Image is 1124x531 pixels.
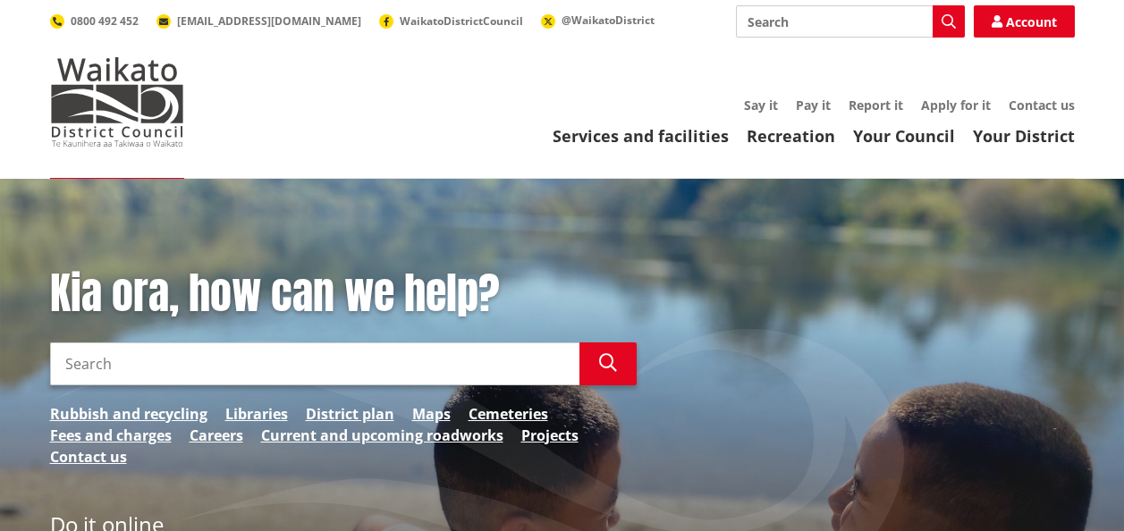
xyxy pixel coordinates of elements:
[400,13,523,29] span: WaikatoDistrictCouncil
[50,57,184,147] img: Waikato District Council - Te Kaunihera aa Takiwaa o Waikato
[553,125,729,147] a: Services and facilities
[747,125,835,147] a: Recreation
[50,268,637,320] h1: Kia ora, how can we help?
[261,425,503,446] a: Current and upcoming roadworks
[156,13,361,29] a: [EMAIL_ADDRESS][DOMAIN_NAME]
[306,403,394,425] a: District plan
[50,446,127,468] a: Contact us
[796,97,831,114] a: Pay it
[1009,97,1075,114] a: Contact us
[71,13,139,29] span: 0800 492 452
[190,425,243,446] a: Careers
[541,13,655,28] a: @WaikatoDistrict
[974,5,1075,38] a: Account
[412,403,451,425] a: Maps
[469,403,548,425] a: Cemeteries
[225,403,288,425] a: Libraries
[562,13,655,28] span: @WaikatoDistrict
[973,125,1075,147] a: Your District
[50,425,172,446] a: Fees and charges
[744,97,778,114] a: Say it
[736,5,965,38] input: Search input
[50,342,579,385] input: Search input
[50,13,139,29] a: 0800 492 452
[921,97,991,114] a: Apply for it
[849,97,903,114] a: Report it
[521,425,579,446] a: Projects
[177,13,361,29] span: [EMAIL_ADDRESS][DOMAIN_NAME]
[50,403,207,425] a: Rubbish and recycling
[379,13,523,29] a: WaikatoDistrictCouncil
[853,125,955,147] a: Your Council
